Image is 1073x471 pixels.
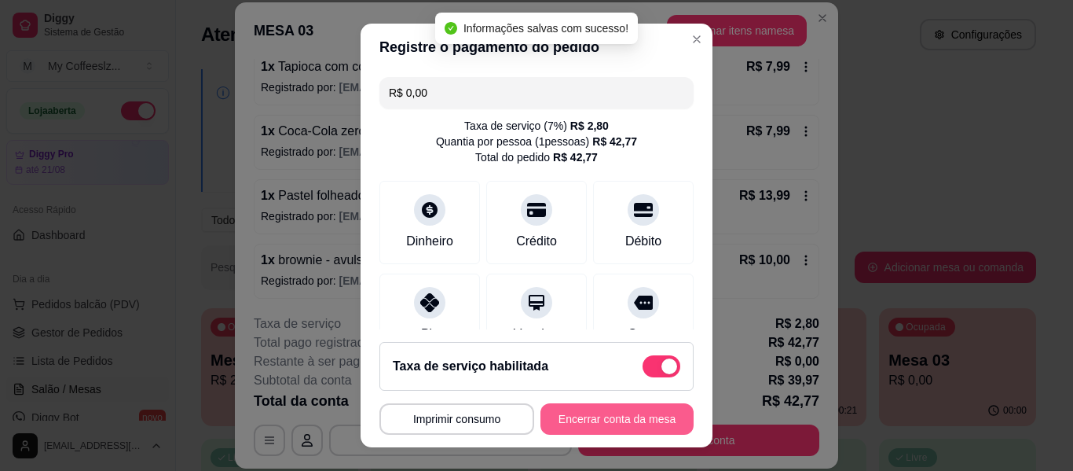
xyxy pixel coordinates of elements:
[379,403,534,435] button: Imprimir consumo
[628,325,659,344] div: Outro
[592,134,637,149] div: R$ 42,77
[475,149,598,165] div: Total do pedido
[436,134,637,149] div: Quantia por pessoa ( 1 pessoas)
[421,325,438,344] div: Pix
[540,403,694,435] button: Encerrar conta da mesa
[553,149,598,165] div: R$ 42,77
[684,27,709,52] button: Close
[406,232,453,251] div: Dinheiro
[625,232,661,251] div: Débito
[514,325,560,344] div: Voucher
[393,357,548,376] h2: Taxa de serviço habilitada
[361,24,712,71] header: Registre o pagamento do pedido
[464,118,609,134] div: Taxa de serviço ( 7 %)
[516,232,557,251] div: Crédito
[570,118,609,134] div: R$ 2,80
[389,77,684,109] input: Ex.: hambúrguer de cordeiro
[463,22,628,35] span: Informações salvas com sucesso!
[445,22,457,35] span: check-circle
